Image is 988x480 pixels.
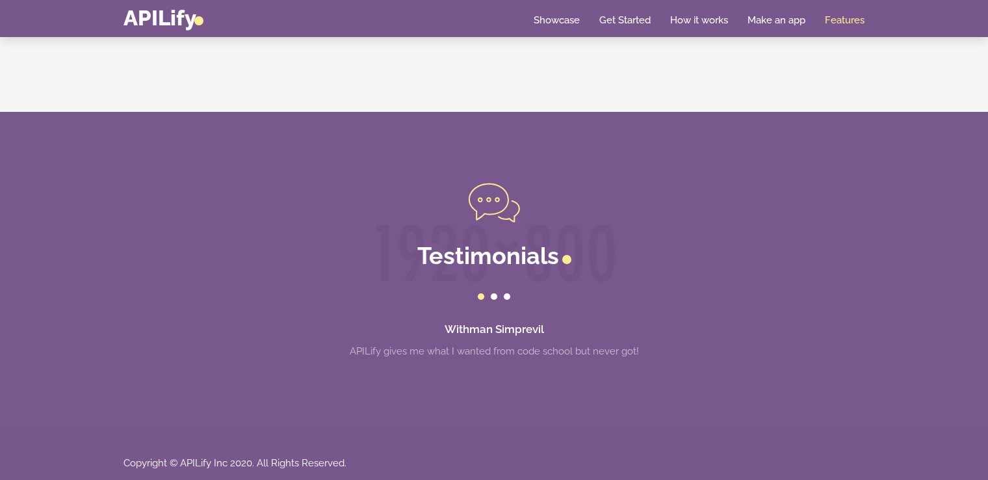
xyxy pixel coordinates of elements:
[123,5,203,31] a: APILify
[670,14,728,27] a: How it works
[257,344,731,359] p: APILify gives me what I wanted from code school but never got!
[314,242,675,270] h2: Testimonials
[747,14,805,27] a: Make an app
[599,14,651,27] a: Get Started
[257,322,731,338] h3: Withman Simprevil
[534,14,580,27] a: Showcase
[114,456,494,471] div: Copyright © APILify Inc 2020. All Rights Reserved.
[825,14,864,27] a: Features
